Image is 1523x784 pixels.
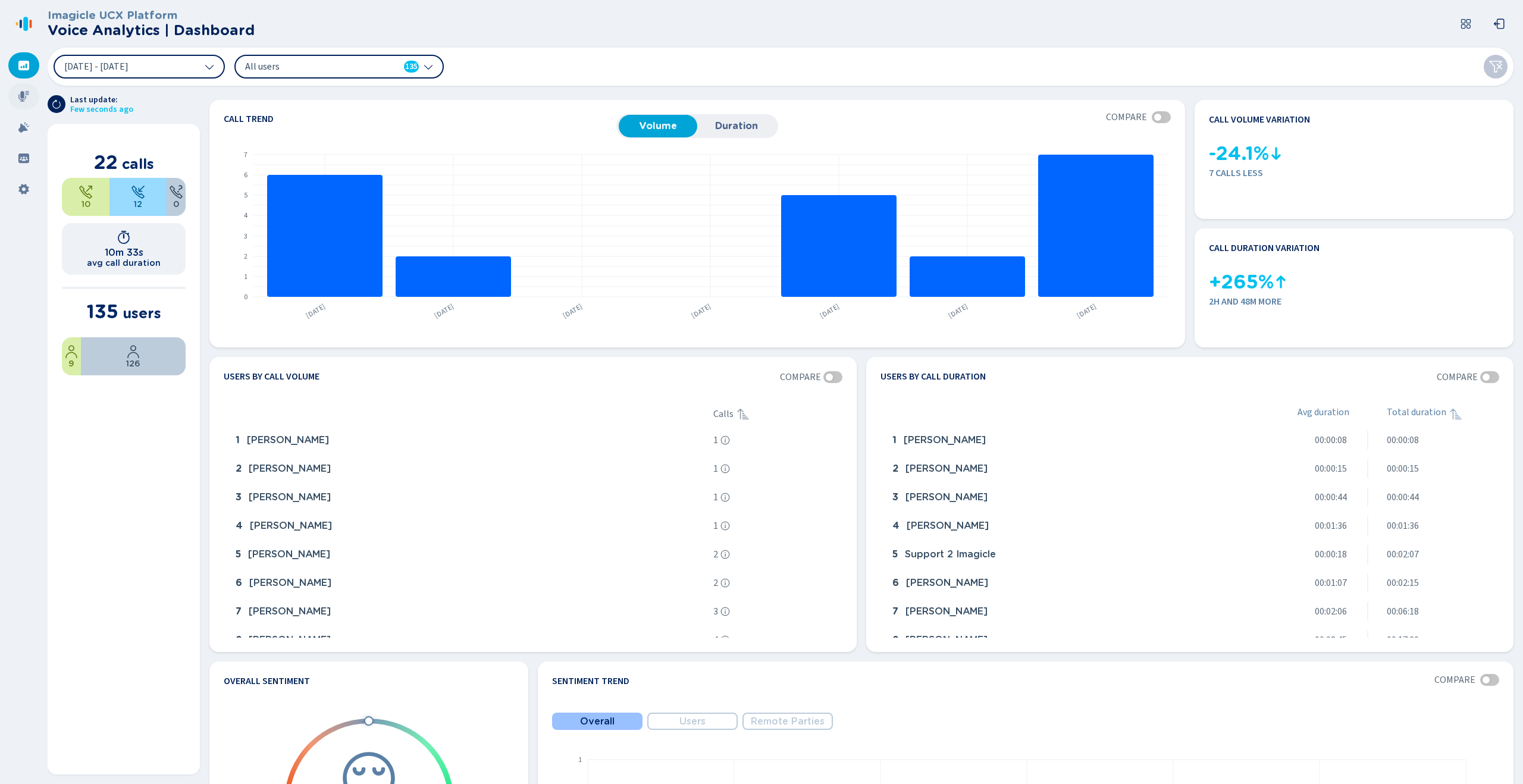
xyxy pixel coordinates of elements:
h4: Call trend [224,114,616,124]
span: 3 [713,606,718,617]
span: 8 [236,635,242,645]
span: 7 [236,606,242,617]
span: 126 [126,359,140,368]
span: 135 [87,300,118,323]
span: 00:00:15 [1315,463,1347,474]
svg: chevron-down [205,62,214,71]
span: 7 calls less [1209,168,1499,178]
text: 5 [244,190,247,200]
span: All users [245,60,382,73]
span: 4 [236,520,243,531]
span: 5 [236,549,241,560]
div: Omar Radwan [888,600,1232,623]
div: 54.55% [109,178,167,216]
span: 00:17:30 [1387,635,1419,645]
span: 00:00:18 [1315,549,1347,560]
svg: kpi-down [1269,146,1283,161]
span: 2h and 48m more [1209,296,1499,307]
button: [DATE] - [DATE] [54,55,225,79]
h4: Overall Sentiment [224,676,310,686]
span: 00:02:06 [1315,606,1347,617]
text: 6 [244,170,247,180]
svg: telephone-outbound [79,185,93,199]
div: Ahmad Alkhalili [231,428,709,452]
span: 4 [713,635,718,645]
h4: Users by call duration [880,371,986,383]
svg: telephone-inbound [131,185,145,199]
svg: info-circle [720,435,730,445]
span: 5 [892,549,898,560]
span: 6 [892,578,899,588]
span: 00:02:15 [1387,578,1419,588]
svg: timer [117,230,131,244]
svg: user-profile [64,344,79,359]
span: 10 [82,199,90,209]
span: Few seconds ago [70,105,133,114]
span: [PERSON_NAME] [248,549,330,560]
svg: alarm-filled [18,121,30,133]
div: 0% [167,178,186,216]
h2: avg call duration [87,258,161,268]
text: 1 [578,755,582,765]
span: 2 [236,463,242,474]
svg: unknown-call [169,185,183,199]
svg: info-circle [720,550,730,559]
button: Users [647,713,738,730]
text: 4 [244,211,247,221]
h1: 10m 33s [105,247,143,258]
svg: dashboard-filled [18,59,30,71]
div: Alarms [8,114,39,140]
span: 1 [713,492,718,503]
span: 3 [892,492,898,503]
svg: sortAscending [1449,407,1463,421]
div: Omar Radwan [231,600,709,623]
span: Duration [703,121,770,131]
span: 00:06:18 [1387,606,1419,617]
div: 93.33% [81,337,186,375]
svg: box-arrow-left [1493,18,1505,30]
span: Total duration [1387,407,1446,421]
svg: arrow-clockwise [52,99,61,109]
span: 9 [68,359,74,368]
div: Andrea Sonnino [888,457,1232,481]
span: 12 [134,199,142,209]
div: 6.67% [62,337,81,375]
span: users [123,305,161,322]
span: 2 [713,578,718,588]
span: 00:02:07 [1387,549,1419,560]
span: 0 [173,199,179,209]
span: 1 [236,435,240,446]
h4: Call volume variation [1209,114,1310,125]
span: 1 [713,435,718,446]
span: Avg duration [1298,407,1349,421]
h4: Call duration variation [1209,243,1320,253]
svg: info-circle [720,521,730,531]
svg: info-circle [720,607,730,616]
span: 00:01:36 [1315,520,1347,531]
text: [DATE] [690,302,713,321]
span: 22 [94,150,118,174]
span: [PERSON_NAME] [905,606,988,617]
span: [PERSON_NAME] [249,492,331,503]
button: Volume [619,115,697,137]
h4: Users by call volume [224,371,319,383]
span: 7 [892,606,898,617]
span: [PERSON_NAME] [907,520,989,531]
span: [PERSON_NAME] [249,463,331,474]
span: 3 [236,492,242,503]
text: [DATE] [818,302,841,321]
span: Compare [1434,675,1475,685]
span: [PERSON_NAME] [250,520,332,531]
span: 4 [892,520,900,531]
span: 00:01:36 [1387,520,1419,531]
svg: user-profile [126,344,140,359]
span: 00:00:15 [1387,463,1419,474]
span: calls [122,155,154,173]
svg: info-circle [720,635,730,645]
text: 2 [244,252,247,262]
span: Compare [1106,112,1147,123]
div: Recordings [8,83,39,109]
div: Ettore Damiani [888,428,1232,452]
svg: info-circle [720,578,730,588]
